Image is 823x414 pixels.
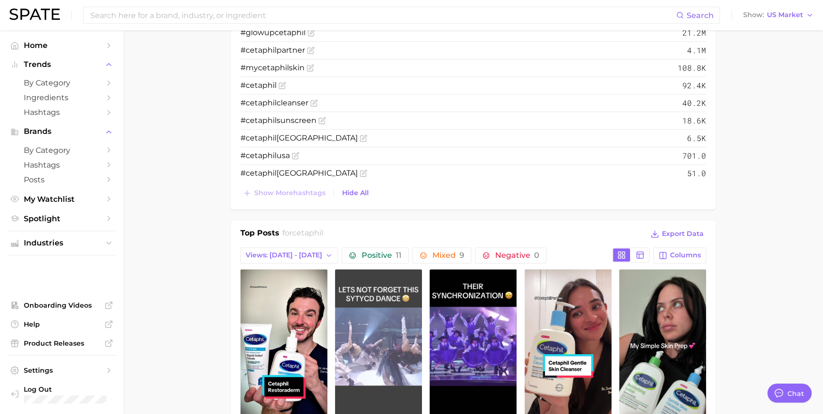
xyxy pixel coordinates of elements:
[8,298,116,312] a: Onboarding Videos
[306,64,314,72] button: Flag as miscategorized or irrelevant
[459,251,464,260] span: 9
[24,214,100,223] span: Spotlight
[24,195,100,204] span: My Watchlist
[258,63,289,72] span: cetaphil
[8,158,116,172] a: Hashtags
[24,78,100,87] span: by Category
[318,117,326,124] button: Flag as miscategorized or irrelevant
[292,152,299,160] button: Flag as miscategorized or irrelevant
[282,227,323,242] h2: for
[340,187,371,199] button: Hide All
[534,251,539,260] span: 0
[682,27,706,38] span: 21.2m
[653,247,706,263] button: Columns
[24,239,100,247] span: Industries
[8,336,116,350] a: Product Releases
[8,236,116,250] button: Industries
[275,28,306,37] span: cetaphil
[24,301,100,310] span: Onboarding Videos
[254,189,325,197] span: Show more hashtags
[8,75,116,90] a: by Category
[240,133,358,142] span: # [GEOGRAPHIC_DATA]
[240,46,305,55] span: # partner
[682,80,706,91] span: 92.4k
[670,251,701,259] span: Columns
[240,227,279,242] h1: Top Posts
[495,252,539,259] span: Negative
[10,9,60,20] img: SPATE
[292,228,323,237] span: cetaphil
[24,60,100,69] span: Trends
[246,116,277,125] span: cetaphil
[8,57,116,72] button: Trends
[8,105,116,120] a: Hashtags
[246,98,277,107] span: cetaphil
[310,99,318,107] button: Flag as miscategorized or irrelevant
[8,172,116,187] a: Posts
[362,252,402,259] span: Positive
[24,366,100,375] span: Settings
[682,150,706,161] span: 701.0
[8,143,116,158] a: by Category
[24,175,100,184] span: Posts
[687,11,714,20] span: Search
[360,169,367,177] button: Flag as miscategorized or irrelevant
[89,7,676,23] input: Search here for a brand, industry, or ingredient
[8,211,116,226] a: Spotlight
[662,230,704,238] span: Export Data
[767,12,803,18] span: US Market
[687,132,706,144] span: 6.5k
[240,28,306,37] span: #glowup
[246,169,277,178] span: cetaphil
[741,9,816,21] button: ShowUS Market
[682,97,706,109] span: 40.2k
[682,115,706,126] span: 18.6k
[307,47,315,54] button: Flag as miscategorized or irrelevant
[246,46,277,55] span: cetaphil
[246,151,277,160] span: cetaphil
[8,124,116,139] button: Brands
[432,252,464,259] span: Mixed
[8,382,116,406] a: Log out. Currently logged in with e-mail doyeon@spate.nyc.
[24,160,100,169] span: Hashtags
[240,81,277,90] span: #
[24,320,100,329] span: Help
[24,41,100,50] span: Home
[307,29,315,37] button: Flag as miscategorized or irrelevant
[648,227,706,241] button: Export Data
[396,251,402,260] span: 11
[8,192,116,207] a: My Watchlist
[240,63,305,72] span: #my skin
[8,38,116,53] a: Home
[8,317,116,331] a: Help
[278,82,286,89] button: Flag as miscategorized or irrelevant
[240,151,290,160] span: # usa
[246,133,277,142] span: cetaphil
[687,45,706,56] span: 4.1m
[240,169,358,178] span: # [GEOGRAPHIC_DATA]
[24,146,100,155] span: by Category
[246,81,277,90] span: cetaphil
[687,168,706,179] span: 51.0
[24,108,100,117] span: Hashtags
[8,90,116,105] a: Ingredients
[24,385,108,394] span: Log Out
[8,363,116,377] a: Settings
[240,247,338,263] button: Views: [DATE] - [DATE]
[246,251,322,259] span: Views: [DATE] - [DATE]
[240,187,328,200] button: Show morehashtags
[24,93,100,102] span: Ingredients
[743,12,764,18] span: Show
[240,116,316,125] span: # sunscreen
[360,134,367,142] button: Flag as miscategorized or irrelevant
[24,339,100,348] span: Product Releases
[342,189,369,197] span: Hide All
[24,127,100,136] span: Brands
[240,98,308,107] span: # cleanser
[678,62,706,74] span: 108.8k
